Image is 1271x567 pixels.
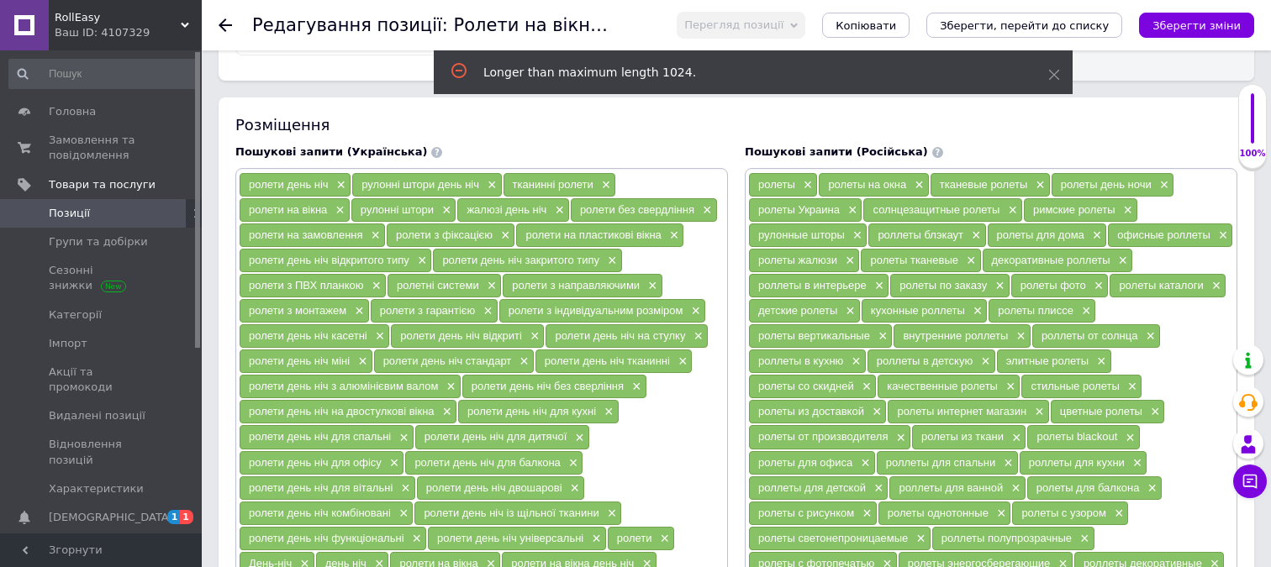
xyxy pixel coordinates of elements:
[873,203,999,216] span: солнцезащитные ролеты
[799,178,813,192] span: ×
[758,481,866,494] span: роллеты для детской
[414,456,560,469] span: ролети день ніч для балкона
[877,354,973,367] span: роллеты в детскую
[1006,354,1089,367] span: элитные ролеты
[414,254,427,268] span: ×
[1121,431,1135,445] span: ×
[426,481,562,494] span: ролети день ніч двошарові
[899,481,1003,494] span: роллеты для ванной
[999,456,1013,470] span: ×
[479,304,493,318] span: ×
[354,354,367,369] span: ×
[49,307,102,323] span: Категорії
[836,19,896,32] span: Копіювати
[17,74,348,144] p: — це стильне рішення для дому чи офісу, яке дозволяє легко регулювати рівень освітлення завдяки ч...
[361,203,434,216] span: рулонні штори
[1036,481,1140,494] span: ролеты для балкона
[758,203,840,216] span: ролеты Украина
[969,304,983,318] span: ×
[395,431,409,445] span: ×
[1060,405,1142,417] span: цветные ролеты
[617,532,652,544] span: ролети
[941,532,1072,544] span: роллеты полупрозрачные
[871,279,884,293] span: ×
[841,254,855,268] span: ×
[897,405,1026,417] span: ролеты интернет магазин
[940,178,1028,191] span: тканевые ролеты
[17,76,106,88] strong: Ролети День-Ніч
[17,17,348,235] body: Редактор, 356775B9-F566-4887-B65F-6280185FD91D
[1031,380,1119,392] span: стильные ролеты
[571,431,584,445] span: ×
[1114,254,1127,268] span: ×
[699,203,712,218] span: ×
[758,254,837,266] span: ролеты жалюзи
[758,507,854,519] span: ролеты с рисунком
[899,279,987,291] span: ролеты по заказу
[600,405,614,419] span: ×
[1090,279,1104,293] span: ×
[17,17,348,235] body: Редактор, 26A696FB-D79C-4F5F-80CC-0A651C49D084
[49,510,173,525] span: [DEMOGRAPHIC_DATA]
[687,304,700,318] span: ×
[361,178,479,191] span: рулонні штори день ніч
[674,354,688,369] span: ×
[49,263,156,293] span: Сезонні знижки
[545,354,670,367] span: ролети день ніч тканинні
[858,380,872,394] span: ×
[666,228,679,243] span: ×
[249,203,327,216] span: ролети на вікна
[874,329,888,344] span: ×
[868,405,882,419] span: ×
[438,203,451,218] span: ×
[409,532,422,546] span: ×
[1021,507,1106,519] span: ролеты с узором
[871,304,965,317] span: кухонные роллеты
[657,532,670,546] span: ×
[1093,354,1106,369] span: ×
[1147,405,1160,419] span: ×
[17,200,348,235] p: Мы изготавливаем ролети — за вашими размерами, цветом и типом крепеж.
[1008,431,1021,445] span: ×
[1110,507,1124,521] span: ×
[1142,329,1155,344] span: ×
[49,365,156,395] span: Акції та промокоди
[497,228,510,243] span: ×
[991,279,1005,293] span: ×
[526,329,540,344] span: ×
[1156,178,1169,192] span: ×
[1139,13,1254,38] button: Зберегти зміни
[483,64,1006,81] div: Longer than maximum length 1024.
[249,507,391,519] span: ролети день ніч комбіновані
[249,329,367,342] span: ролети день ніч касетні
[383,354,512,367] span: ролети день ніч стандарт
[368,279,382,293] span: ×
[49,336,87,351] span: Імпорт
[580,203,694,216] span: ролети без свердління
[604,507,617,521] span: ×
[968,228,981,243] span: ×
[49,481,144,496] span: Характеристики
[844,203,857,218] span: ×
[17,155,348,190] p: Вони забезпечують комфорт, захист від сонця та сторонніх поглядів, гармонійно поєднуються з будь-...
[249,178,329,191] span: ролети день ніч
[745,145,928,158] span: Пошукові запити (Російська)
[1031,405,1044,419] span: ×
[903,329,1008,342] span: внутренние роллеты
[758,279,867,291] span: роллеты в интерьере
[1129,456,1142,470] span: ×
[921,430,1004,443] span: ролеты из ткани
[567,481,580,496] span: ×
[17,76,116,88] strong: Ролети День Ночь
[17,155,348,190] p: Они обеспечивают комфорт, защита от солнца и посторонних взглядов, гармонично поєднуються з будь-...
[1120,203,1133,218] span: ×
[249,354,350,367] span: ролети день ніч міні
[604,254,617,268] span: ×
[17,200,348,235] p: Ми виготовляємо ролети — за вашими розмірами, кольором та типом кріплення.
[249,456,382,469] span: ролети день ніч для офісу
[49,234,148,249] span: Групи та добірки
[1238,84,1267,169] div: 100% Якість заповнення
[400,329,522,342] span: ролети день ніч відкриті
[886,456,995,469] span: роллеты для спальни
[49,177,156,192] span: Товари та послуги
